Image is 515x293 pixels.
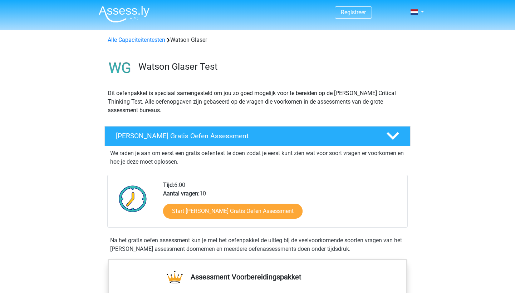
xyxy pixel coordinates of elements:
a: [PERSON_NAME] Gratis Oefen Assessment [102,126,413,146]
div: 6:00 10 [158,181,407,227]
h3: Watson Glaser Test [138,61,405,72]
a: Registreer [341,9,366,16]
div: Watson Glaser [105,36,410,44]
img: watson glaser [105,53,135,83]
a: Start [PERSON_NAME] Gratis Oefen Assessment [163,204,303,219]
h4: [PERSON_NAME] Gratis Oefen Assessment [116,132,375,140]
b: Aantal vragen: [163,190,200,197]
div: Na het gratis oefen assessment kun je met het oefenpakket de uitleg bij de veelvoorkomende soorte... [107,236,408,253]
b: Tijd: [163,182,174,188]
img: Assessly [99,6,149,23]
p: We raden je aan om eerst een gratis oefentest te doen zodat je eerst kunt zien wat voor soort vra... [110,149,405,166]
img: Klok [115,181,151,217]
a: Alle Capaciteitentesten [108,36,165,43]
p: Dit oefenpakket is speciaal samengesteld om jou zo goed mogelijk voor te bereiden op de [PERSON_N... [108,89,407,115]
